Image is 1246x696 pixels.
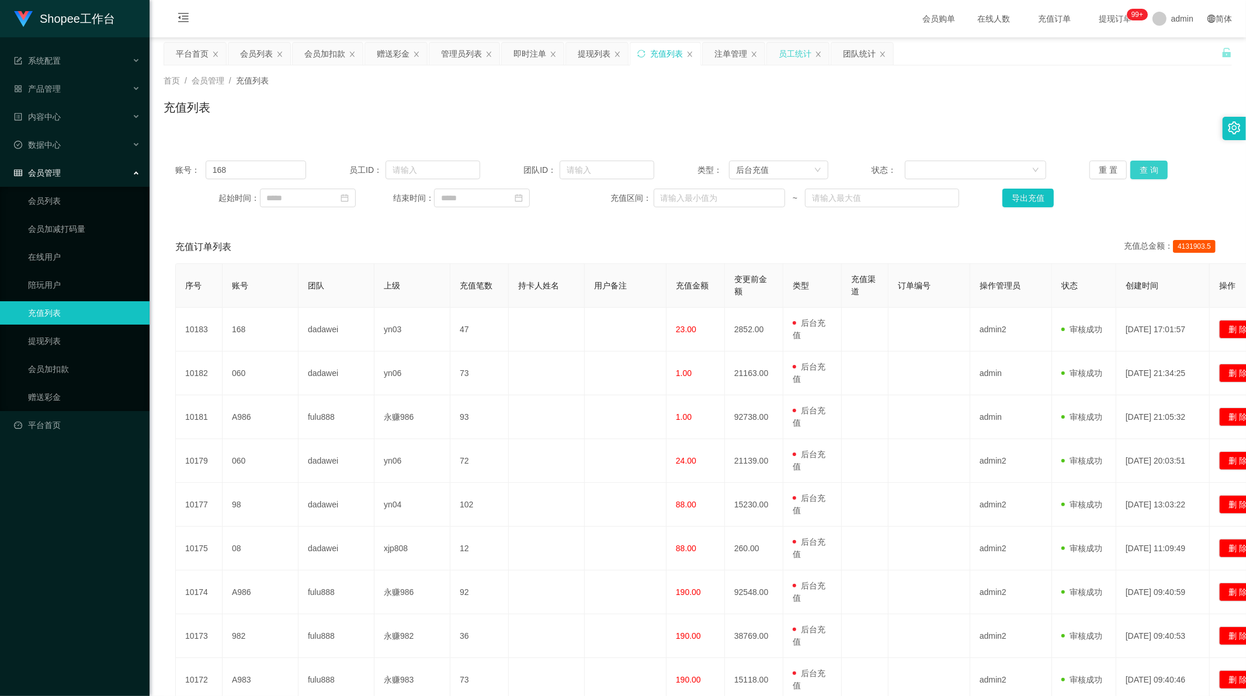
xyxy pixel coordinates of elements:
span: 会员管理 [192,76,224,85]
span: 审核成功 [1061,544,1102,553]
td: 08 [223,527,299,570]
span: 审核成功 [1061,325,1102,334]
div: 会员列表 [240,43,273,65]
span: 后台充值 [793,406,825,427]
td: 102 [450,483,509,527]
a: 会员加减打码量 [28,217,140,241]
td: 12 [450,527,509,570]
td: admin2 [970,614,1052,658]
td: admin2 [970,527,1052,570]
span: 审核成功 [1061,500,1102,509]
i: 图标: form [14,57,22,65]
span: 后台充值 [793,625,825,646]
span: 后台充值 [793,318,825,340]
span: 190.00 [676,587,701,597]
td: [DATE] 13:03:22 [1116,483,1210,527]
span: 类型 [793,281,809,290]
span: 190.00 [676,675,701,684]
a: 会员列表 [28,189,140,213]
input: 请输入最小值为 [654,189,785,207]
td: 92738.00 [725,395,783,439]
td: 10175 [176,527,223,570]
a: 在线用户 [28,245,140,269]
td: [DATE] 21:34:25 [1116,352,1210,395]
td: admin [970,352,1052,395]
td: dadawei [299,439,374,483]
a: 陪玩用户 [28,273,140,297]
td: 2852.00 [725,308,783,352]
td: [DATE] 11:09:49 [1116,527,1210,570]
td: 永赚986 [374,570,450,614]
a: 赠送彩金 [28,385,140,409]
td: admin2 [970,439,1052,483]
span: 后台充值 [793,362,825,384]
td: admin2 [970,483,1052,527]
span: 充值订单 [1032,15,1077,23]
div: 即时注单 [513,43,546,65]
span: 持卡人姓名 [518,281,559,290]
td: 72 [450,439,509,483]
span: 审核成功 [1061,412,1102,422]
td: A986 [223,395,299,439]
div: 提现列表 [578,43,610,65]
span: 账号 [232,281,248,290]
div: 平台首页 [176,43,209,65]
span: 类型： [697,164,728,176]
span: 内容中心 [14,112,61,121]
span: 1.00 [676,412,692,422]
td: [DATE] 09:40:59 [1116,570,1210,614]
i: 图标: global [1207,15,1216,23]
span: 账号： [175,164,206,176]
td: 10174 [176,570,223,614]
span: 订单编号 [898,281,931,290]
td: yn04 [374,483,450,527]
i: 图标: unlock [1221,47,1232,58]
span: 88.00 [676,544,696,553]
span: 后台充值 [793,493,825,515]
span: 审核成功 [1061,587,1102,597]
i: 图标: close [614,51,621,58]
td: 10179 [176,439,223,483]
span: 创建时间 [1126,281,1158,290]
h1: 充值列表 [164,99,210,116]
a: 充值列表 [28,301,140,325]
span: 首页 [164,76,180,85]
span: 审核成功 [1061,368,1102,378]
td: 21163.00 [725,352,783,395]
td: 永赚982 [374,614,450,658]
span: 操作 [1219,281,1235,290]
span: 后台充值 [793,669,825,690]
i: 图标: close [751,51,758,58]
input: 请输入 [386,161,480,179]
a: 会员加扣款 [28,357,140,381]
i: 图标: close [550,51,557,58]
td: 10182 [176,352,223,395]
td: yn03 [374,308,450,352]
span: 用户备注 [594,281,627,290]
span: 审核成功 [1061,631,1102,641]
i: 图标: close [349,51,356,58]
div: 后台充值 [736,161,769,179]
span: 审核成功 [1061,456,1102,465]
td: 21139.00 [725,439,783,483]
span: 充值订单列表 [175,240,231,254]
td: 10173 [176,614,223,658]
i: 图标: calendar [341,194,349,202]
td: 98 [223,483,299,527]
span: 数据中心 [14,140,61,149]
td: yn06 [374,439,450,483]
td: dadawei [299,352,374,395]
i: 图标: close [879,51,886,58]
i: 图标: close [212,51,219,58]
td: 10177 [176,483,223,527]
span: 充值列表 [236,76,269,85]
a: 图标: dashboard平台首页 [14,413,140,437]
a: 提现列表 [28,329,140,353]
td: dadawei [299,527,374,570]
i: 图标: calendar [515,194,523,202]
span: 提现订单 [1093,15,1137,23]
td: 92 [450,570,509,614]
td: [DATE] 20:03:51 [1116,439,1210,483]
span: / [229,76,231,85]
i: 图标: down [1032,166,1039,175]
